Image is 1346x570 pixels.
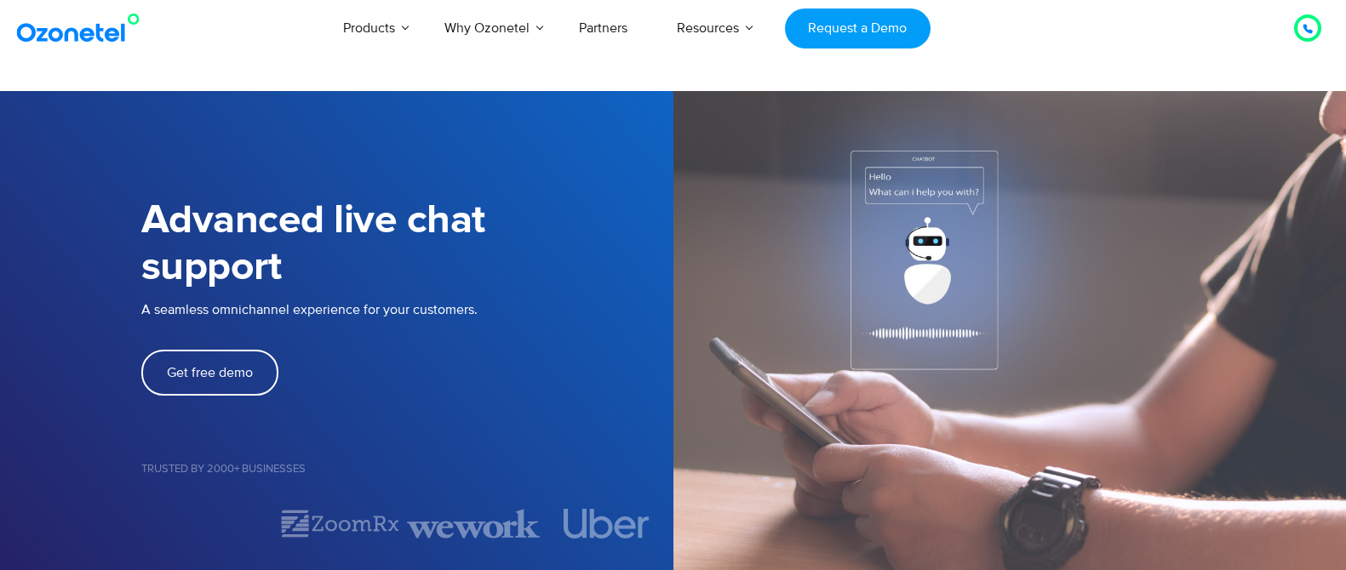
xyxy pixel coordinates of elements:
div: 3 of 7 [407,509,540,539]
p: A seamless omnichannel experience for your customers. [141,299,673,320]
img: wework.svg [407,509,540,539]
div: 2 of 7 [274,509,407,539]
a: Get free demo [141,350,278,396]
div: Image Carousel [141,509,673,539]
img: uber.svg [564,509,650,539]
div: 4 of 7 [540,509,673,539]
img: zoomrx.svg [279,509,401,539]
h5: Trusted by 2000+ Businesses [141,464,673,475]
a: Request a Demo [785,9,931,48]
span: Get free demo [167,366,253,379]
div: 1 of 7 [141,513,274,533]
h1: Advanced live chat support [141,197,673,291]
